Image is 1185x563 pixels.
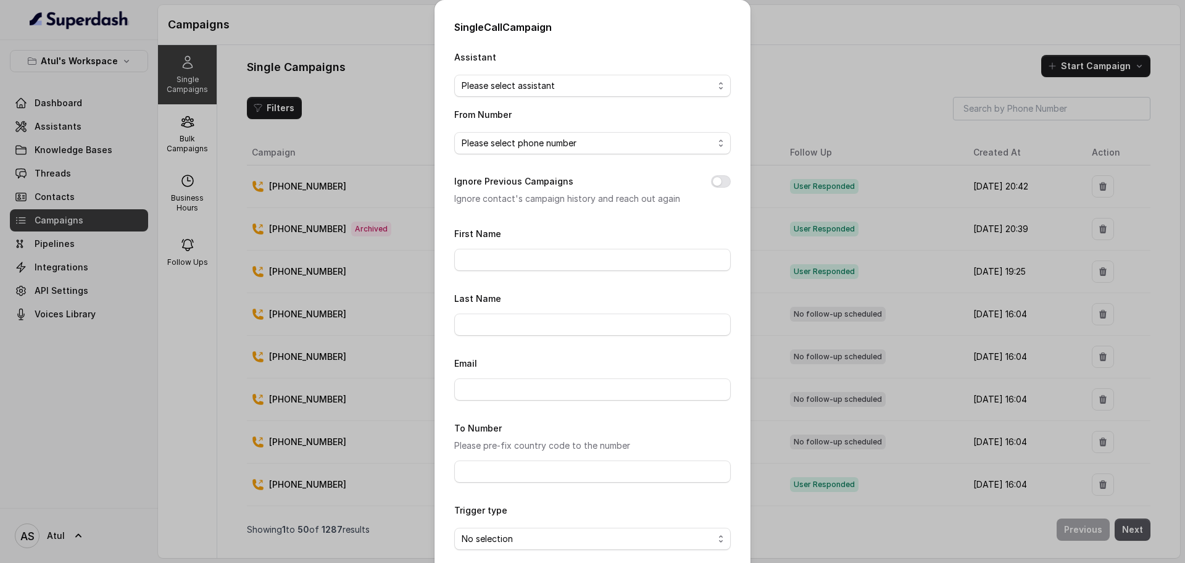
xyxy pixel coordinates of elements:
[454,132,731,154] button: Please select phone number
[454,358,477,369] label: Email
[454,293,501,304] label: Last Name
[454,438,731,453] p: Please pre-fix country code to the number
[454,109,512,120] label: From Number
[454,228,501,239] label: First Name
[454,528,731,550] button: No selection
[454,75,731,97] button: Please select assistant
[454,174,573,189] label: Ignore Previous Campaigns
[454,52,496,62] label: Assistant
[454,20,731,35] h2: Single Call Campaign
[454,191,691,206] p: Ignore contact's campaign history and reach out again
[462,78,713,93] span: Please select assistant
[462,136,713,151] span: Please select phone number
[454,505,507,515] label: Trigger type
[454,423,502,433] label: To Number
[462,532,713,546] span: No selection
